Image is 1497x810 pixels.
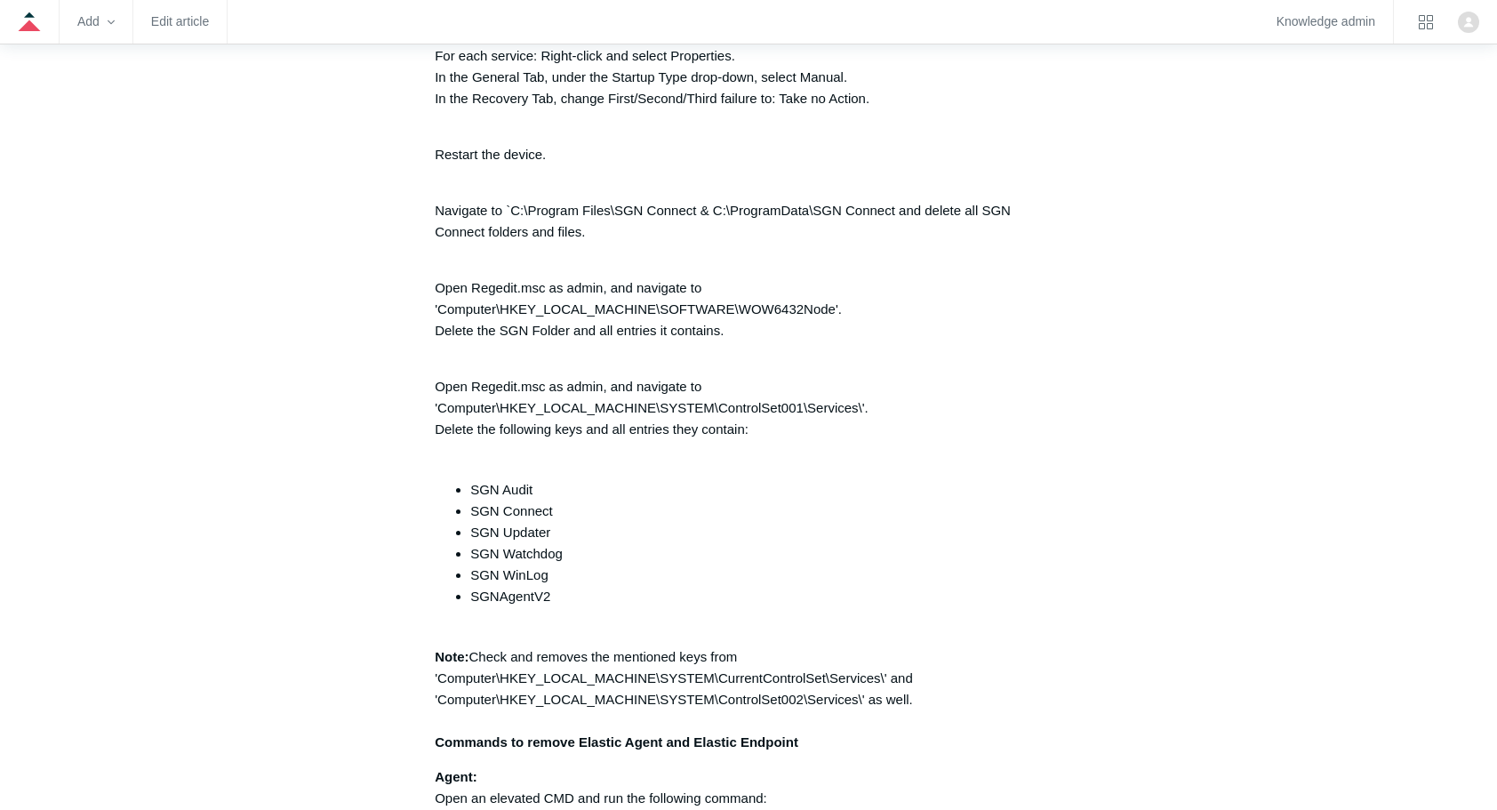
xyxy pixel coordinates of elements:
[435,646,1062,753] p: Check and removes the mentioned keys from 'Computer\HKEY_LOCAL_MACHINE\SYSTEM\CurrentControlSet\S...
[435,3,1062,109] p: Open Services.msc as an admin: Locate SGN Connect, SGN Updater, SGN Audit, SGN Watchdog, SGN WinL...
[151,17,209,27] a: Edit article
[470,522,1062,543] li: SGN Updater
[1277,17,1375,27] a: Knowledge admin
[435,734,798,750] strong: Commands to remove Elastic Agent and Elastic Endpoint
[435,769,477,784] strong: Agent:
[435,256,1062,341] p: Open Regedit.msc as admin, and navigate to 'Computer\HKEY_LOCAL_MACHINE\SOFTWARE\WOW6432Node'. De...
[435,179,1062,243] p: Navigate to `C:\Program Files\SGN Connect & C:\ProgramData\SGN Connect and delete all SGN Connect...
[470,586,1062,629] li: SGNAgentV2
[435,649,468,664] strong: Note:
[470,565,1062,586] li: SGN WinLog
[470,479,1062,501] li: SGN Audit
[470,543,1062,565] li: SGN Watchdog
[1458,12,1479,33] img: user avatar
[435,355,1062,461] p: Open Regedit.msc as admin, and navigate to 'Computer\HKEY_LOCAL_MACHINE\SYSTEM\ControlSet001\Serv...
[1458,12,1479,33] zd-hc-trigger: Click your profile icon to open the profile menu
[77,17,115,27] zd-hc-trigger: Add
[470,501,1062,522] li: SGN Connect
[435,123,1062,165] p: Restart the device.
